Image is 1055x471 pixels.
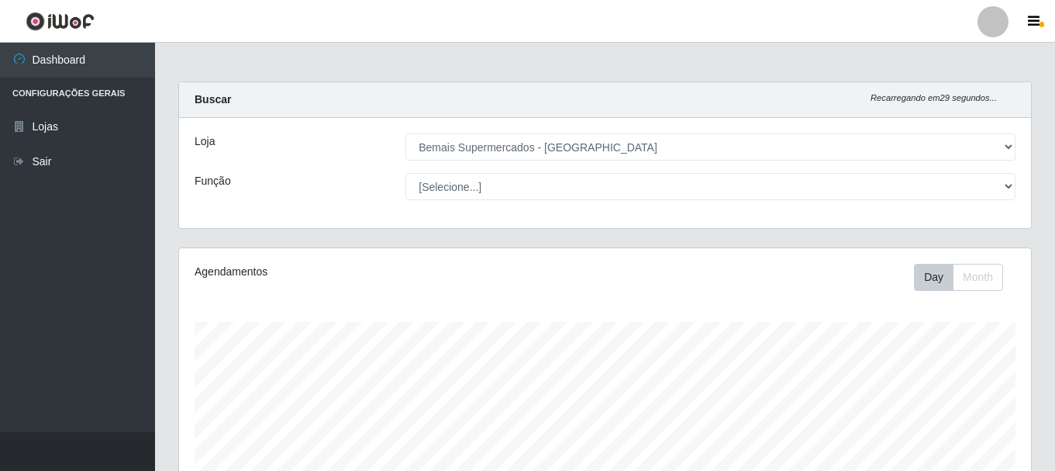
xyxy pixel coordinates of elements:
[914,264,953,291] button: Day
[195,264,523,280] div: Agendamentos
[914,264,1003,291] div: First group
[195,93,231,106] strong: Buscar
[953,264,1003,291] button: Month
[914,264,1015,291] div: Toolbar with button groups
[195,173,231,189] label: Função
[26,12,95,31] img: CoreUI Logo
[871,93,997,102] i: Recarregando em 29 segundos...
[195,133,215,150] label: Loja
